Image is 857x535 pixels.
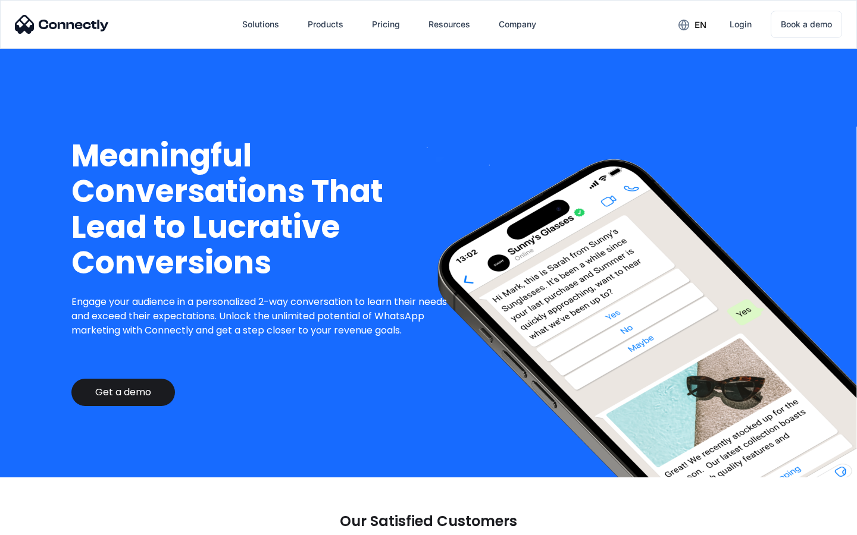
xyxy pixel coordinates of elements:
div: Resources [428,16,470,33]
div: Pricing [372,16,400,33]
div: Company [499,16,536,33]
h1: Meaningful Conversations That Lead to Lucrative Conversions [71,138,456,281]
div: en [695,17,706,33]
div: Resources [419,10,480,39]
div: en [669,15,715,33]
p: Engage your audience in a personalized 2-way conversation to learn their needs and exceed their e... [71,295,456,338]
p: Our Satisfied Customers [340,513,517,530]
div: Products [308,16,343,33]
a: Book a demo [771,11,842,38]
ul: Language list [24,514,71,531]
aside: Language selected: English [12,514,71,531]
div: Login [730,16,752,33]
div: Solutions [233,10,289,39]
img: Connectly Logo [15,15,109,34]
div: Company [489,10,546,39]
div: Solutions [242,16,279,33]
a: Get a demo [71,379,175,406]
a: Login [720,10,761,39]
a: Pricing [362,10,409,39]
div: Products [298,10,353,39]
div: Get a demo [95,386,151,398]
